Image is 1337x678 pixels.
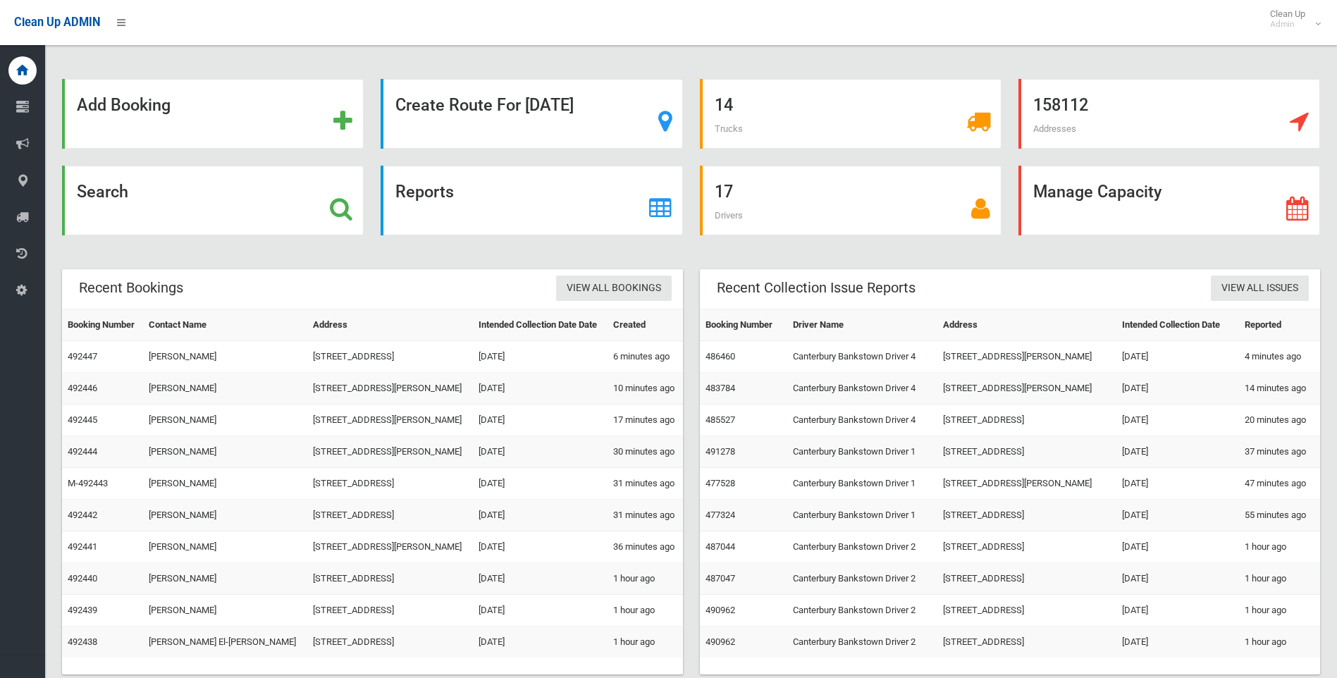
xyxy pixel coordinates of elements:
a: 492446 [68,383,97,393]
a: View All Issues [1211,276,1309,302]
td: 36 minutes ago [608,531,683,563]
a: M-492443 [68,478,108,488]
td: 14 minutes ago [1239,373,1320,405]
td: [DATE] [473,627,608,658]
td: [DATE] [473,405,608,436]
td: 1 hour ago [1239,627,1320,658]
a: Reports [381,166,682,235]
td: 1 hour ago [608,627,683,658]
th: Booking Number [700,309,787,341]
strong: Search [77,182,128,202]
span: Clean Up ADMIN [14,16,100,29]
td: [DATE] [1116,436,1239,468]
td: [STREET_ADDRESS][PERSON_NAME] [307,373,473,405]
span: Clean Up [1263,8,1319,30]
td: [STREET_ADDRESS] [307,500,473,531]
a: 492438 [68,636,97,647]
td: [STREET_ADDRESS] [937,500,1116,531]
td: Canterbury Bankstown Driver 4 [787,405,937,436]
td: 37 minutes ago [1239,436,1320,468]
a: Manage Capacity [1018,166,1320,235]
td: [STREET_ADDRESS][PERSON_NAME] [937,373,1116,405]
td: [STREET_ADDRESS][PERSON_NAME] [937,468,1116,500]
a: Add Booking [62,79,364,149]
th: Intended Collection Date Date [473,309,608,341]
span: Drivers [715,210,743,221]
a: 492445 [68,414,97,425]
a: 492442 [68,510,97,520]
td: Canterbury Bankstown Driver 2 [787,627,937,658]
th: Booking Number [62,309,143,341]
td: Canterbury Bankstown Driver 2 [787,563,937,595]
td: [DATE] [1116,563,1239,595]
a: 487044 [706,541,735,552]
td: [STREET_ADDRESS][PERSON_NAME] [307,405,473,436]
td: [DATE] [473,436,608,468]
td: 17 minutes ago [608,405,683,436]
a: 492440 [68,573,97,584]
td: Canterbury Bankstown Driver 4 [787,373,937,405]
th: Driver Name [787,309,937,341]
td: [DATE] [473,341,608,373]
th: Intended Collection Date [1116,309,1239,341]
strong: 14 [715,95,733,115]
td: [STREET_ADDRESS] [307,595,473,627]
td: [DATE] [473,531,608,563]
strong: 158112 [1033,95,1088,115]
strong: Reports [395,182,454,202]
td: [STREET_ADDRESS] [307,563,473,595]
td: [PERSON_NAME] [143,373,307,405]
td: Canterbury Bankstown Driver 1 [787,500,937,531]
td: [DATE] [1116,341,1239,373]
a: 158112 Addresses [1018,79,1320,149]
a: 492441 [68,541,97,552]
td: [STREET_ADDRESS] [937,563,1116,595]
td: [PERSON_NAME] [143,341,307,373]
td: [STREET_ADDRESS] [937,595,1116,627]
td: [STREET_ADDRESS][PERSON_NAME] [307,436,473,468]
td: [STREET_ADDRESS] [937,627,1116,658]
th: Contact Name [143,309,307,341]
td: [DATE] [473,468,608,500]
td: [DATE] [473,595,608,627]
a: 485527 [706,414,735,425]
td: [PERSON_NAME] [143,468,307,500]
td: Canterbury Bankstown Driver 2 [787,595,937,627]
td: 1 hour ago [1239,563,1320,595]
td: Canterbury Bankstown Driver 1 [787,436,937,468]
td: [STREET_ADDRESS][PERSON_NAME] [307,531,473,563]
td: [STREET_ADDRESS] [307,627,473,658]
a: 17 Drivers [700,166,1002,235]
td: [DATE] [1116,468,1239,500]
a: Search [62,166,364,235]
a: 492439 [68,605,97,615]
td: [PERSON_NAME] [143,500,307,531]
a: 491278 [706,446,735,457]
a: 486460 [706,351,735,362]
td: Canterbury Bankstown Driver 4 [787,341,937,373]
td: [DATE] [1116,405,1239,436]
a: 477324 [706,510,735,520]
td: 31 minutes ago [608,500,683,531]
td: [DATE] [1116,500,1239,531]
span: Trucks [715,123,743,134]
strong: 17 [715,182,733,202]
td: 47 minutes ago [1239,468,1320,500]
td: [DATE] [473,373,608,405]
td: [DATE] [1116,627,1239,658]
td: [STREET_ADDRESS] [937,405,1116,436]
th: Address [307,309,473,341]
td: [PERSON_NAME] El-[PERSON_NAME] [143,627,307,658]
td: [PERSON_NAME] [143,436,307,468]
td: 20 minutes ago [1239,405,1320,436]
td: [PERSON_NAME] [143,595,307,627]
td: [DATE] [1116,595,1239,627]
td: 55 minutes ago [1239,500,1320,531]
td: 1 hour ago [1239,531,1320,563]
header: Recent Bookings [62,274,200,302]
a: View All Bookings [556,276,672,302]
a: 477528 [706,478,735,488]
td: [PERSON_NAME] [143,563,307,595]
td: Canterbury Bankstown Driver 1 [787,468,937,500]
a: 483784 [706,383,735,393]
